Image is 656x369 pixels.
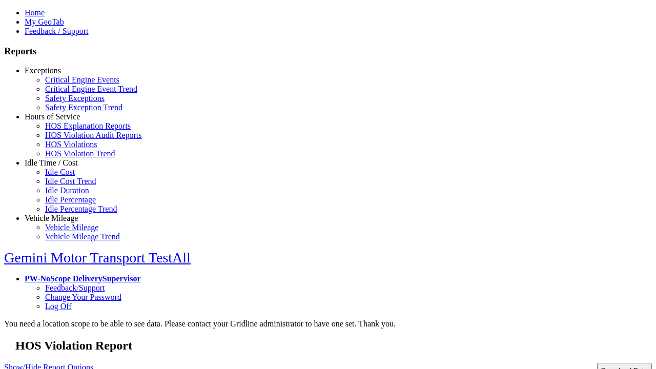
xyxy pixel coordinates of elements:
a: Safety Exceptions [45,94,105,102]
a: Idle Percentage Trend [45,204,117,213]
a: Idle Time / Cost [25,158,78,167]
a: Idle Cost [45,168,75,176]
a: HOS Violation Audit Reports [45,131,142,139]
a: Exceptions [25,66,61,75]
a: Critical Engine Event Trend [45,85,137,93]
h2: HOS Violation Report [15,339,652,353]
a: HOS Violation Trend [45,149,115,158]
a: HOS Explanation Reports [45,121,131,130]
a: Vehicle Mileage [45,223,98,232]
a: Safety Exception Trend [45,103,122,112]
a: Feedback/Support [45,283,105,292]
a: PW-NoScope DeliverySupervisor [25,274,140,283]
a: Home [25,8,45,17]
a: Vehicle Mileage [25,214,78,222]
a: Idle Duration [45,186,89,195]
a: Critical Engine Events [45,75,119,84]
a: Gemini Motor Transport TestAll [4,250,191,265]
a: Hours of Service [25,112,80,121]
a: Vehicle Mileage Trend [45,232,120,241]
h3: Reports [4,46,652,57]
a: Idle Cost Trend [45,177,96,186]
a: My GeoTab [25,17,64,26]
div: You need a location scope to be able to see data. Please contact your Gridline administrator to h... [4,319,652,329]
a: Feedback / Support [25,27,88,35]
a: Idle Percentage [45,195,96,204]
a: HOS Violations [45,140,97,149]
a: Log Off [45,302,72,311]
a: Change Your Password [45,293,121,301]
